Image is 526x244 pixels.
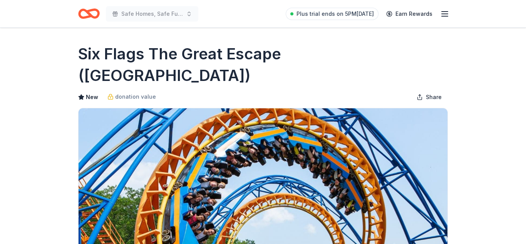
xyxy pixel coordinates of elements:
[86,93,98,102] span: New
[78,5,100,23] a: Home
[107,92,156,101] a: donation value
[410,89,448,105] button: Share
[115,92,156,101] span: donation value
[78,43,448,86] h1: Six Flags The Great Escape ([GEOGRAPHIC_DATA])
[121,9,183,19] span: Safe Homes, Safe Futures Family Resource Fair
[426,93,442,102] span: Share
[106,6,198,22] button: Safe Homes, Safe Futures Family Resource Fair
[382,7,437,21] a: Earn Rewards
[286,8,379,20] a: Plus trial ends on 5PM[DATE]
[297,9,374,19] span: Plus trial ends on 5PM[DATE]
